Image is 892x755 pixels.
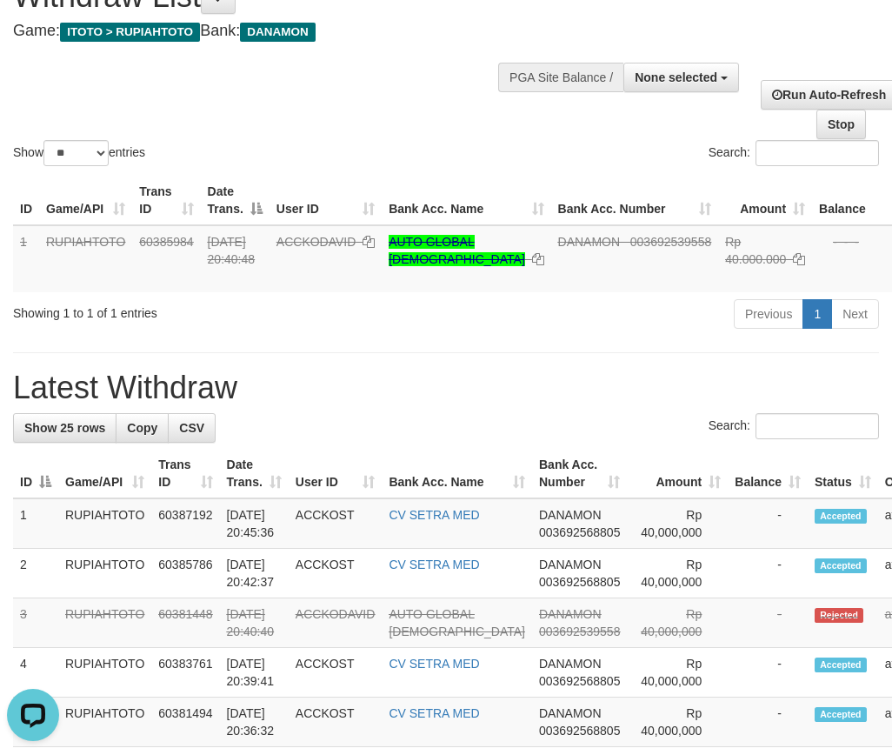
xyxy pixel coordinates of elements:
[13,371,879,405] h1: Latest Withdraw
[819,233,885,251] div: - - -
[58,549,151,598] td: RUPIAHTOTO
[151,549,219,598] td: 60385786
[630,235,711,249] span: Copy 003692539558 to clipboard
[831,299,879,329] a: Next
[539,525,620,539] span: Copy 003692568805 to clipboard
[289,648,383,698] td: ACCKOST
[58,598,151,648] td: RUPIAHTOTO
[132,176,200,225] th: Trans ID: activate to sort column ascending
[623,63,739,92] button: None selected
[116,413,169,443] a: Copy
[43,140,109,166] select: Showentries
[151,698,219,747] td: 60381494
[289,698,383,747] td: ACCKOST
[13,23,577,40] h4: Game: Bank:
[539,558,602,571] span: DANAMON
[58,449,151,498] th: Game/API: activate to sort column ascending
[558,235,621,249] span: DANAMON
[389,706,479,720] a: CV SETRA MED
[382,176,550,225] th: Bank Acc. Name: activate to sort column ascending
[627,598,728,648] td: Rp 40,000,000
[289,449,383,498] th: User ID: activate to sort column ascending
[627,449,728,498] th: Amount: activate to sort column ascending
[13,225,39,292] td: 1
[728,598,808,648] td: -
[539,674,620,688] span: Copy 003692568805 to clipboard
[709,413,879,439] label: Search:
[627,648,728,698] td: Rp 40,000,000
[58,698,151,747] td: RUPIAHTOTO
[815,608,863,623] span: Rejected
[13,498,58,549] td: 1
[756,140,879,166] input: Search:
[539,625,620,638] span: Copy 003692539558 to clipboard
[539,575,620,589] span: Copy 003692568805 to clipboard
[13,413,116,443] a: Show 25 rows
[289,598,383,648] td: ACCKODAVID
[60,23,200,42] span: ITOTO > RUPIAHTOTO
[709,140,879,166] label: Search:
[13,598,58,648] td: 3
[627,498,728,549] td: Rp 40,000,000
[201,176,270,225] th: Date Trans.: activate to sort column descending
[539,706,602,720] span: DANAMON
[151,498,219,549] td: 60387192
[289,549,383,598] td: ACCKOST
[756,413,879,439] input: Search:
[13,449,58,498] th: ID: activate to sort column descending
[728,648,808,698] td: -
[168,413,216,443] a: CSV
[389,558,479,571] a: CV SETRA MED
[498,63,623,92] div: PGA Site Balance /
[539,724,620,738] span: Copy 003692568805 to clipboard
[389,235,525,266] a: AUTO GLOBAL [DEMOGRAPHIC_DATA]
[815,558,867,573] span: Accepted
[728,449,808,498] th: Balance: activate to sort column ascending
[13,140,145,166] label: Show entries
[151,449,219,498] th: Trans ID: activate to sort column ascending
[220,449,289,498] th: Date Trans.: activate to sort column ascending
[815,707,867,722] span: Accepted
[139,235,193,249] span: 60385984
[382,449,532,498] th: Bank Acc. Name: activate to sort column ascending
[718,176,812,225] th: Amount: activate to sort column ascending
[389,657,479,671] a: CV SETRA MED
[179,421,204,435] span: CSV
[220,549,289,598] td: [DATE] 20:42:37
[7,7,59,59] button: Open LiveChat chat widget
[276,235,356,249] span: ACCKODAVID
[220,648,289,698] td: [DATE] 20:39:41
[812,176,892,225] th: Balance
[734,299,803,329] a: Previous
[58,498,151,549] td: RUPIAHTOTO
[627,698,728,747] td: Rp 40,000,000
[725,235,786,266] span: Rp 40.000.000
[389,607,525,638] a: AUTO GLOBAL [DEMOGRAPHIC_DATA]
[539,607,602,621] span: DANAMON
[728,698,808,747] td: -
[58,648,151,698] td: RUPIAHTOTO
[270,176,382,225] th: User ID: activate to sort column ascending
[220,498,289,549] td: [DATE] 20:45:36
[808,449,878,498] th: Status: activate to sort column ascending
[802,299,832,329] a: 1
[815,658,867,672] span: Accepted
[13,176,39,225] th: ID
[539,657,602,671] span: DANAMON
[39,225,132,292] td: RUPIAHTOTO
[532,449,627,498] th: Bank Acc. Number: activate to sort column ascending
[208,235,256,266] span: [DATE] 20:40:48
[627,549,728,598] td: Rp 40,000,000
[289,498,383,549] td: ACCKOST
[39,176,132,225] th: Game/API: activate to sort column ascending
[240,23,316,42] span: DANAMON
[635,70,717,84] span: None selected
[728,498,808,549] td: -
[551,176,719,225] th: Bank Acc. Number: activate to sort column ascending
[13,297,359,322] div: Showing 1 to 1 of 1 entries
[220,698,289,747] td: [DATE] 20:36:32
[151,598,219,648] td: 60381448
[728,549,808,598] td: -
[539,508,602,522] span: DANAMON
[127,421,157,435] span: Copy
